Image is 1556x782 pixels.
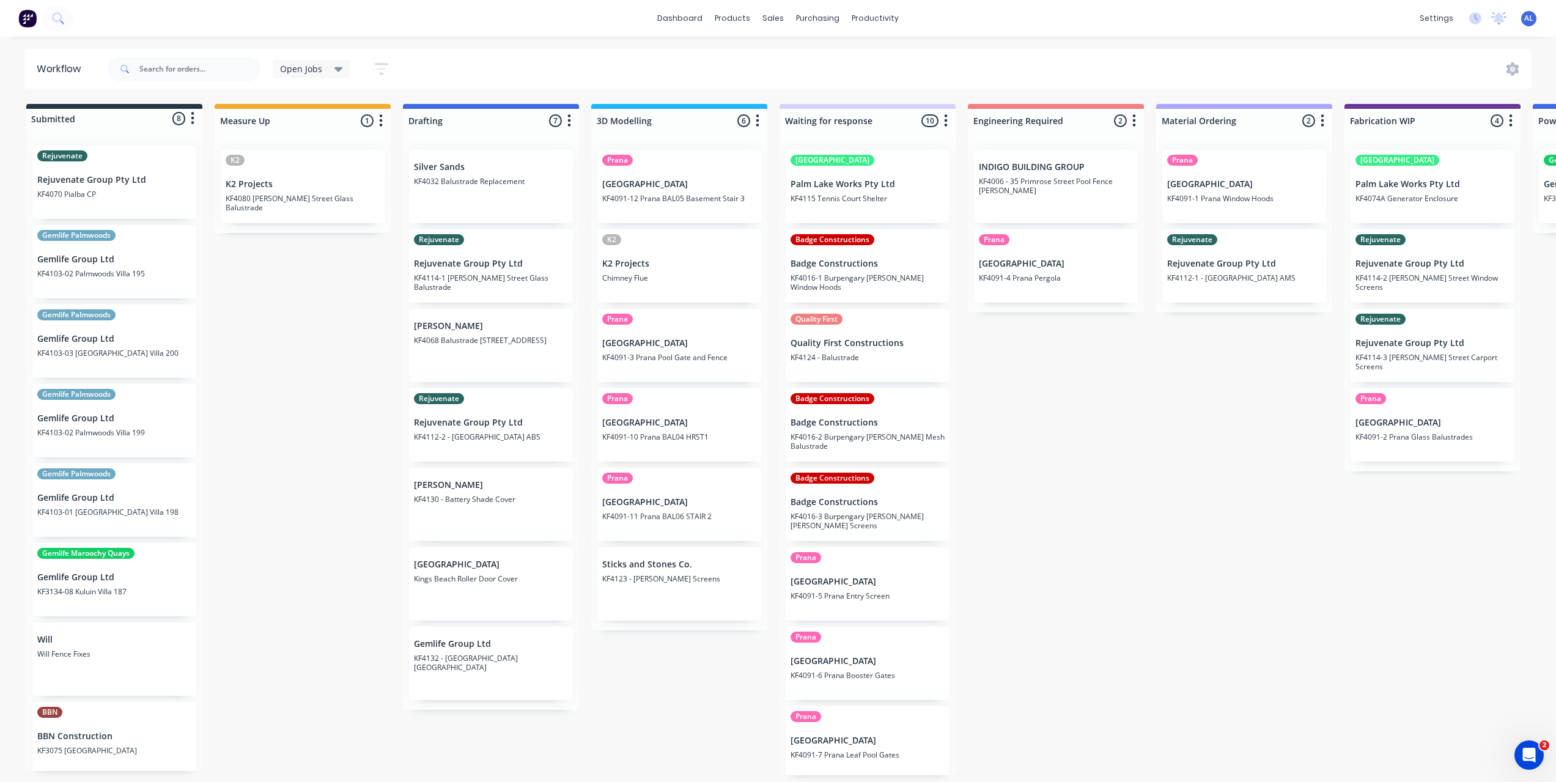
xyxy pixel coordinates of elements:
[791,632,821,643] div: Prana
[791,155,874,166] div: [GEOGRAPHIC_DATA]
[414,495,568,504] p: KF4130 - Battery Shade Cover
[37,413,191,424] p: Gemlife Group Ltd
[709,9,756,28] div: products
[1351,388,1514,462] div: Prana[GEOGRAPHIC_DATA]KF4091-2 Prana Glass Balustrades
[226,179,380,190] p: K2 Projects
[414,574,568,583] p: Kings Beach Roller Door Cover
[1355,314,1406,325] div: Rejuvenate
[1355,418,1510,428] p: [GEOGRAPHIC_DATA]
[602,338,756,349] p: [GEOGRAPHIC_DATA]
[786,627,949,700] div: Prana[GEOGRAPHIC_DATA]KF4091-6 Prana Booster Gates
[791,671,945,680] p: KF4091-6 Prana Booster Gates
[37,635,191,645] p: Will
[791,432,945,451] p: KF4016-2 Burpengary [PERSON_NAME] Mesh Balustrade
[221,150,385,223] div: K2K2 ProjectsKF4080 [PERSON_NAME] Street Glass Balustrade
[791,591,945,600] p: KF4091-5 Prana Entry Screen
[756,9,790,28] div: sales
[37,349,191,358] p: KF4103-03 [GEOGRAPHIC_DATA] Villa 200
[791,273,945,292] p: KF4016-1 Burpengary [PERSON_NAME] Window Hoods
[791,234,874,245] div: Badge Constructions
[1414,9,1459,28] div: settings
[37,649,191,658] p: Will Fence Fixes
[791,179,945,190] p: Palm Lake Works Pty Ltd
[37,62,87,76] div: Workflow
[37,254,191,265] p: Gemlife Group Ltd
[651,9,709,28] a: dashboard
[602,314,633,325] div: Prana
[602,353,756,362] p: KF4091-3 Prana Pool Gate and Fence
[409,309,573,382] div: [PERSON_NAME]KF4068 Balustrade [STREET_ADDRESS]
[786,150,949,223] div: [GEOGRAPHIC_DATA]Palm Lake Works Pty LtdKF4115 Tennis Court Shelter
[414,234,464,245] div: Rejuvenate
[37,468,116,479] div: Gemlife Palmwoods
[32,543,196,616] div: Gemlife Maroochy QuaysGemlife Group LtdKF3134-08 Kuluin Villa 187
[37,309,116,320] div: Gemlife Palmwoods
[37,150,87,161] div: Rejuvenate
[37,389,116,400] div: Gemlife Palmwoods
[1355,338,1510,349] p: Rejuvenate Group Pty Ltd
[791,750,945,759] p: KF4091-7 Prana Leaf Pool Gates
[32,225,196,298] div: Gemlife PalmwoodsGemlife Group LtdKF4103-02 Palmwoods Villa 195
[414,273,568,292] p: KF4114-1 [PERSON_NAME] Street Glass Balustrade
[409,150,573,223] div: Silver SandsKF4032 Balustrade Replacement
[791,577,945,587] p: [GEOGRAPHIC_DATA]
[1355,259,1510,269] p: Rejuvenate Group Pty Ltd
[1355,234,1406,245] div: Rejuvenate
[790,9,846,28] div: purchasing
[791,353,945,362] p: KF4124 - Balustrade
[786,706,949,780] div: Prana[GEOGRAPHIC_DATA]KF4091-7 Prana Leaf Pool Gates
[1355,273,1510,292] p: KF4114-2 [PERSON_NAME] Street Window Screens
[1355,353,1510,371] p: KF4114-3 [PERSON_NAME] Street Carport Screens
[791,194,945,203] p: KF4115 Tennis Court Shelter
[786,547,949,621] div: Prana[GEOGRAPHIC_DATA]KF4091-5 Prana Entry Screen
[1351,150,1514,223] div: [GEOGRAPHIC_DATA]Palm Lake Works Pty LtdKF4074A Generator Enclosure
[37,707,62,718] div: BBN
[37,731,191,742] p: BBN Construction
[1355,194,1510,203] p: KF4074A Generator Enclosure
[1162,229,1326,303] div: RejuvenateRejuvenate Group Pty LtdKF4112-1 - [GEOGRAPHIC_DATA] AMS
[226,155,245,166] div: K2
[791,552,821,563] div: Prana
[409,468,573,541] div: [PERSON_NAME]KF4130 - Battery Shade Cover
[1355,432,1510,441] p: KF4091-2 Prana Glass Balustrades
[791,259,945,269] p: Badge Constructions
[979,177,1133,195] p: KF4006 - 35 Primrose Street Pool Fence [PERSON_NAME]
[602,559,756,570] p: Sticks and Stones Co.
[602,234,621,245] div: K2
[414,480,568,490] p: [PERSON_NAME]
[414,162,568,172] p: Silver Sands
[32,304,196,378] div: Gemlife PalmwoodsGemlife Group LtdKF4103-03 [GEOGRAPHIC_DATA] Villa 200
[602,194,756,203] p: KF4091-12 Prana BAL05 Basement Stair 3
[414,393,464,404] div: Rejuvenate
[597,468,761,541] div: Prana[GEOGRAPHIC_DATA]KF4091-11 Prana BAL06 STAIR 2
[37,507,191,517] p: KF4103-01 [GEOGRAPHIC_DATA] Villa 198
[32,384,196,457] div: Gemlife PalmwoodsGemlife Group LtdKF4103-02 Palmwoods Villa 199
[602,418,756,428] p: [GEOGRAPHIC_DATA]
[37,548,135,559] div: Gemlife Maroochy Quays
[791,497,945,507] p: Badge Constructions
[1167,155,1198,166] div: Prana
[791,656,945,666] p: [GEOGRAPHIC_DATA]
[1355,179,1510,190] p: Palm Lake Works Pty Ltd
[974,229,1138,303] div: Prana[GEOGRAPHIC_DATA]KF4091-4 Prana Pergola
[1167,179,1321,190] p: [GEOGRAPHIC_DATA]
[1167,194,1321,203] p: KF4091-1 Prana Window Hoods
[602,273,756,282] p: Chimney Flue
[1351,309,1514,382] div: RejuvenateRejuvenate Group Pty LtdKF4114-3 [PERSON_NAME] Street Carport Screens
[597,229,761,303] div: K2K2 ProjectsChimney Flue
[786,309,949,382] div: Quality FirstQuality First ConstructionsKF4124 - Balustrade
[791,338,945,349] p: Quality First Constructions
[1539,740,1549,750] span: 2
[409,229,573,303] div: RejuvenateRejuvenate Group Pty LtdKF4114-1 [PERSON_NAME] Street Glass Balustrade
[414,259,568,269] p: Rejuvenate Group Pty Ltd
[846,9,905,28] div: productivity
[226,194,380,212] p: KF4080 [PERSON_NAME] Street Glass Balustrade
[791,736,945,746] p: [GEOGRAPHIC_DATA]
[1162,150,1326,223] div: Prana[GEOGRAPHIC_DATA]KF4091-1 Prana Window Hoods
[1355,393,1386,404] div: Prana
[1351,229,1514,303] div: RejuvenateRejuvenate Group Pty LtdKF4114-2 [PERSON_NAME] Street Window Screens
[37,175,191,185] p: Rejuvenate Group Pty Ltd
[37,587,191,596] p: KF3134-08 Kuluin Villa 187
[414,177,568,186] p: KF4032 Balustrade Replacement
[979,259,1133,269] p: [GEOGRAPHIC_DATA]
